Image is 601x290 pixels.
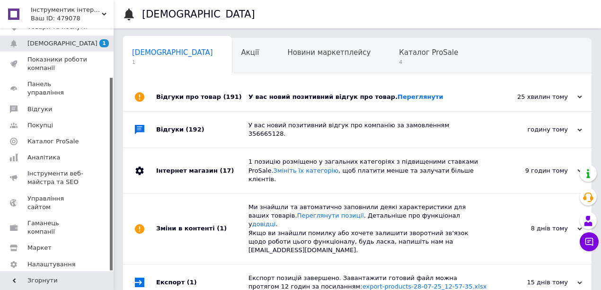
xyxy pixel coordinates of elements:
div: 25 хвилин тому [487,93,582,101]
div: 1 позицію розміщено у загальних категоріях з підвищеними ставками ProSale. , щоб платити менше та... [248,158,487,184]
div: Інтернет магазин [156,148,248,193]
span: Новини маркетплейсу [287,48,371,57]
span: 4 [399,59,458,66]
span: Акції [241,48,259,57]
span: Каталог ProSale [27,137,79,146]
div: Ваш ID: 479078 [31,14,114,23]
div: У вас новий позитивний відгук про компанію за замовленням 356665128. [248,121,487,138]
span: Покупці [27,121,53,130]
span: [DEMOGRAPHIC_DATA] [27,39,97,48]
div: Зміни в контенті [156,193,248,264]
span: Показники роботи компанії [27,55,88,72]
span: Аналітика [27,153,60,162]
a: Переглянути [398,93,443,100]
div: Ми знайшли та автоматично заповнили деякі характеристики для ваших товарів. . Детальніше про функ... [248,203,487,255]
span: Інструментик інтернет-магазин [31,6,102,14]
button: Чат з покупцем [580,232,599,251]
span: Управління сайтом [27,194,88,211]
span: Відгуки [27,105,52,114]
span: [DEMOGRAPHIC_DATA] [132,48,213,57]
div: 9 годин тому [487,167,582,175]
a: довідці [252,220,276,228]
div: Відгуки [156,112,248,148]
span: (1) [187,279,197,286]
span: 1 [99,39,109,47]
span: Панель управління [27,80,88,97]
span: Каталог ProSale [399,48,458,57]
span: (191) [223,93,242,100]
a: export-products-28-07-25_12-57-35.xlsx [362,283,487,290]
a: Змініть їх категорію [274,167,339,174]
span: Налаштування [27,260,76,269]
div: годину тому [487,125,582,134]
span: (192) [186,126,204,133]
span: (17) [220,167,234,174]
div: Відгуки про товар [156,83,248,111]
span: Маркет [27,244,52,252]
a: Переглянути позиції [297,212,364,219]
div: 8 днів тому [487,224,582,233]
div: 15 днів тому [487,278,582,287]
span: Гаманець компанії [27,219,88,236]
h1: [DEMOGRAPHIC_DATA] [142,9,255,20]
div: У вас новий позитивний відгук про товар. [248,93,487,101]
span: (1) [217,225,227,232]
span: Інструменти веб-майстра та SEO [27,169,88,186]
span: 1 [132,59,213,66]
